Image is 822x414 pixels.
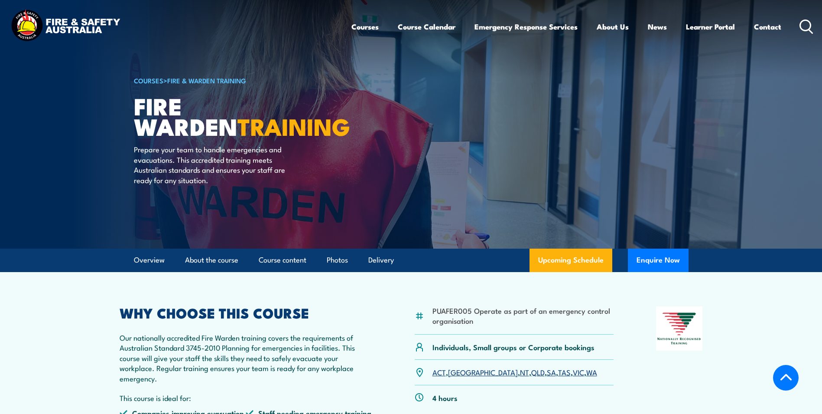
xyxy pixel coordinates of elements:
h1: Fire Warden [134,95,348,136]
strong: TRAINING [237,108,350,144]
p: , , , , , , , [432,367,597,377]
li: PUAFER005 Operate as part of an emergency control organisation [432,306,614,326]
a: VIC [573,367,584,377]
p: 4 hours [432,393,458,403]
a: Contact [754,15,781,38]
a: COURSES [134,76,163,85]
a: ACT [432,367,446,377]
a: Upcoming Schedule [530,249,612,272]
p: This course is ideal for: [120,393,373,403]
a: QLD [531,367,545,377]
a: TAS [558,367,571,377]
a: NT [520,367,529,377]
a: SA [547,367,556,377]
a: News [648,15,667,38]
a: Overview [134,249,165,272]
p: Our nationally accredited Fire Warden training covers the requirements of Australian Standard 374... [120,332,373,383]
a: [GEOGRAPHIC_DATA] [448,367,518,377]
a: WA [586,367,597,377]
a: About the course [185,249,238,272]
img: Nationally Recognised Training logo. [656,306,703,351]
a: Emergency Response Services [474,15,578,38]
p: Prepare your team to handle emergencies and evacuations. This accredited training meets Australia... [134,144,292,185]
p: Individuals, Small groups or Corporate bookings [432,342,595,352]
a: Course Calendar [398,15,455,38]
a: Courses [351,15,379,38]
a: Delivery [368,249,394,272]
a: About Us [597,15,629,38]
a: Photos [327,249,348,272]
a: Course content [259,249,306,272]
h2: WHY CHOOSE THIS COURSE [120,306,373,319]
button: Enquire Now [628,249,689,272]
a: Learner Portal [686,15,735,38]
a: Fire & Warden Training [167,76,246,85]
h6: > [134,75,348,85]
